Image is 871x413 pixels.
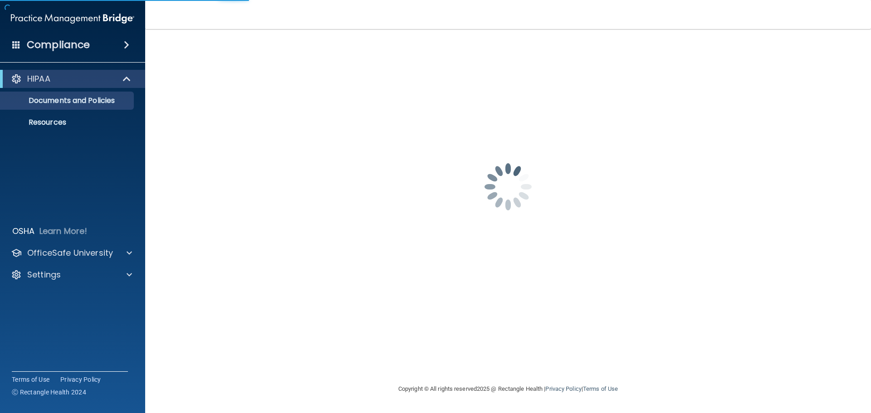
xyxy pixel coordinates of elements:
[583,385,618,392] a: Terms of Use
[27,269,61,280] p: Settings
[545,385,581,392] a: Privacy Policy
[12,375,49,384] a: Terms of Use
[39,226,88,237] p: Learn More!
[6,96,130,105] p: Documents and Policies
[60,375,101,384] a: Privacy Policy
[6,118,130,127] p: Resources
[11,269,132,280] a: Settings
[11,10,134,28] img: PMB logo
[27,73,50,84] p: HIPAA
[12,226,35,237] p: OSHA
[11,248,132,258] a: OfficeSafe University
[343,374,674,403] div: Copyright © All rights reserved 2025 @ Rectangle Health | |
[27,39,90,51] h4: Compliance
[11,73,132,84] a: HIPAA
[12,388,86,397] span: Ⓒ Rectangle Health 2024
[463,141,553,232] img: spinner.e123f6fc.gif
[27,248,113,258] p: OfficeSafe University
